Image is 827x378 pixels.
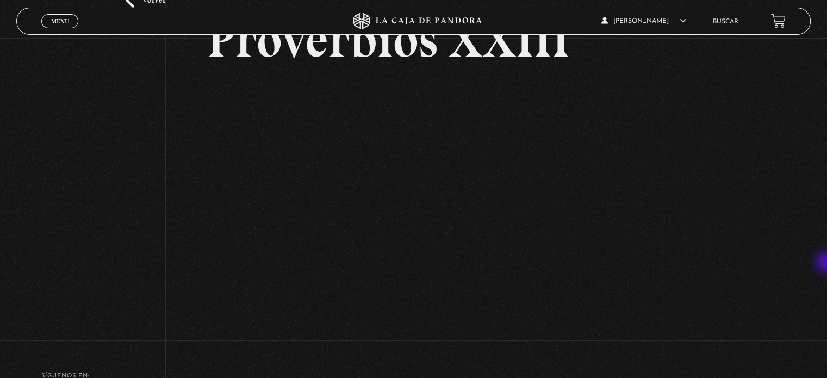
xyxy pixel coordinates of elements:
h2: Proverbios XXIII [207,15,620,65]
span: Cerrar [47,27,73,35]
iframe: Dailymotion video player – PROVERBIOS 23 [207,81,620,313]
a: Buscar [713,18,738,25]
span: [PERSON_NAME] [601,18,686,24]
span: Menu [51,18,69,24]
a: View your shopping cart [771,14,786,28]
